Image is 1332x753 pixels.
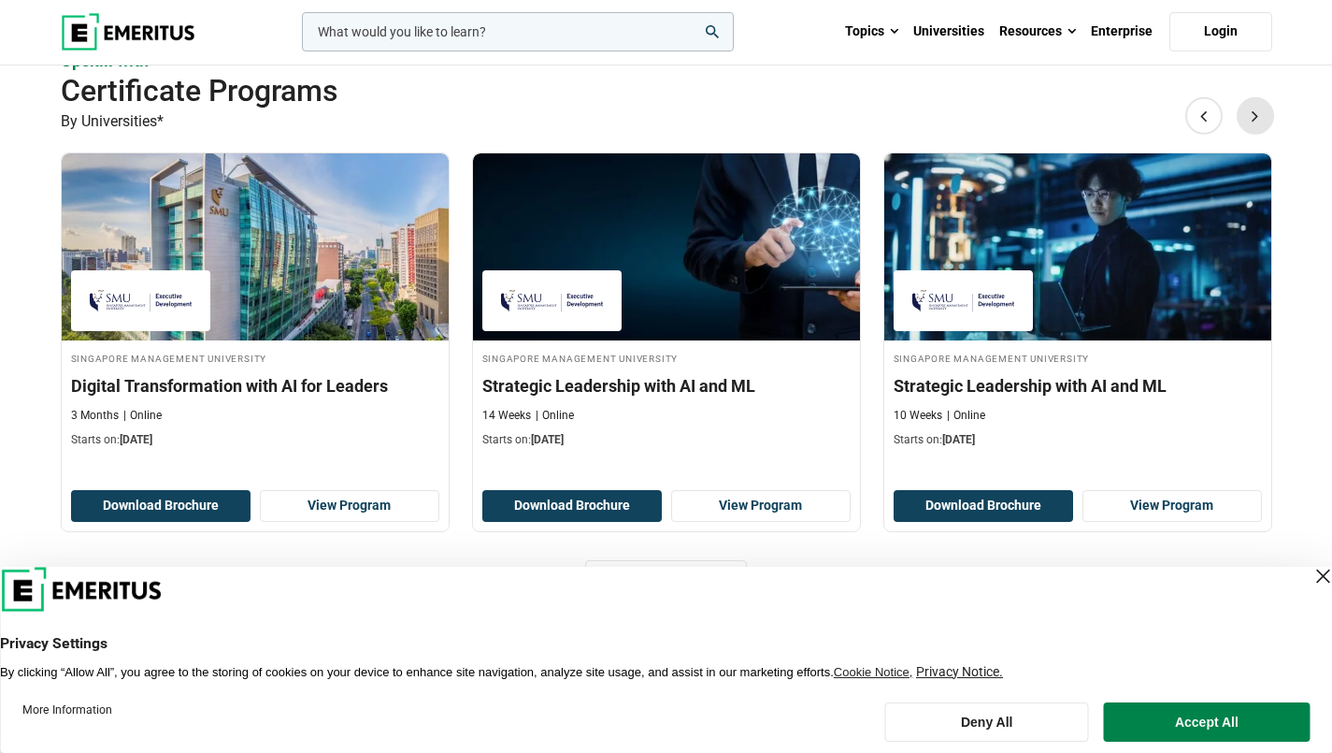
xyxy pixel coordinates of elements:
button: Download Brochure [71,490,251,522]
h3: Strategic Leadership with AI and ML [482,374,851,398]
p: Starts on: [482,432,851,448]
img: Strategic Leadership with AI and ML | Online Leadership Course [473,153,860,340]
p: Starts on: [894,432,1262,448]
h4: Singapore Management University [71,350,439,366]
p: Online [123,408,162,424]
a: Digital Transformation Course by Singapore Management University - September 30, 2025 Singapore M... [62,153,449,458]
button: Next [1237,96,1274,134]
a: View all programs [585,560,747,596]
img: Strategic Leadership with AI and ML | Online AI and Machine Learning Course [884,153,1271,340]
p: Online [947,408,985,424]
button: Download Brochure [894,490,1073,522]
a: Login [1169,12,1272,51]
input: woocommerce-product-search-field-0 [302,12,734,51]
a: AI and Machine Learning Course by Singapore Management University - November 24, 2025 Singapore M... [884,153,1271,458]
button: Previous [1185,96,1223,134]
h4: Singapore Management University [482,350,851,366]
button: Download Brochure [482,490,662,522]
h2: Certificate Programs [61,72,1151,109]
img: Singapore Management University [80,280,202,322]
a: View Program [1082,490,1262,522]
p: Starts on: [71,432,439,448]
img: Digital Transformation with AI for Leaders | Online Digital Transformation Course [62,153,449,340]
a: View Program [260,490,439,522]
span: [DATE] [531,433,564,446]
span: [DATE] [120,433,152,446]
a: Leadership Course by Singapore Management University - September 30, 2025 Singapore Management Un... [473,153,860,458]
p: Online [536,408,574,424]
h3: Digital Transformation with AI for Leaders [71,374,439,398]
h3: Strategic Leadership with AI and ML [894,374,1262,398]
h4: Singapore Management University [894,350,1262,366]
a: View Program [671,490,851,522]
img: Singapore Management University [903,280,1024,322]
p: 3 Months [71,408,119,424]
p: By Universities* [61,109,1272,134]
span: [DATE] [942,433,975,446]
p: 10 Weeks [894,408,942,424]
img: Singapore Management University [492,280,613,322]
p: 14 Weeks [482,408,531,424]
